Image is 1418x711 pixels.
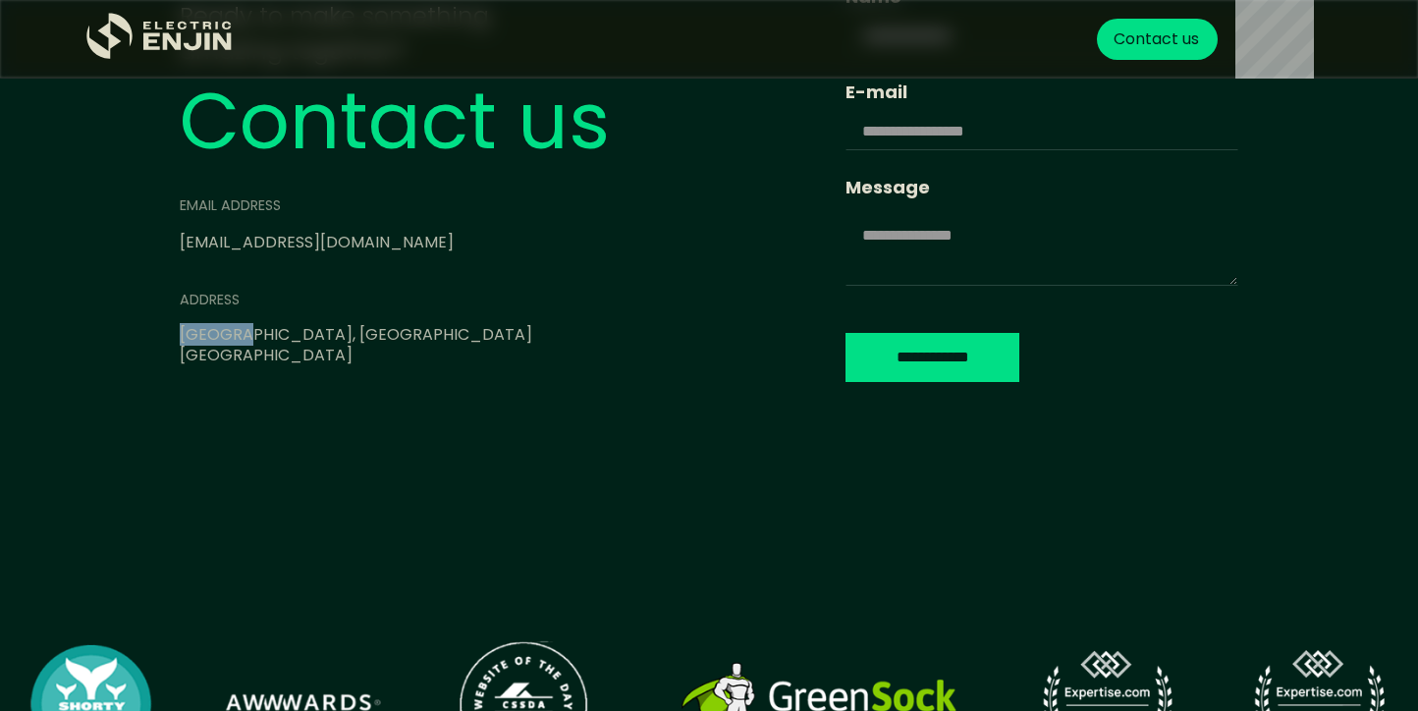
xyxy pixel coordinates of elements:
a: Contact us [1097,19,1218,60]
div: Contact us [1114,27,1199,51]
div: [GEOGRAPHIC_DATA], [GEOGRAPHIC_DATA] [180,325,739,346]
div: email address [180,195,454,217]
div: Contact us [180,82,739,160]
div: address [180,290,739,311]
div: [GEOGRAPHIC_DATA] [180,346,739,366]
a: home [86,13,234,67]
a: [EMAIL_ADDRESS][DOMAIN_NAME] [180,231,454,253]
label: Message [845,174,1238,200]
label: E-mail [845,79,1238,105]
